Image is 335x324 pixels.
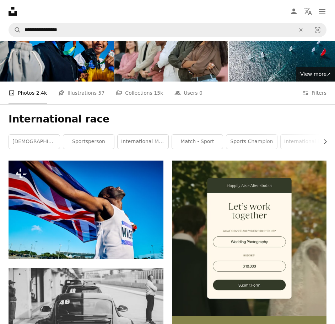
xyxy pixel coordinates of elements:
span: View more ↗ [300,71,331,77]
a: Home — Unsplash [9,7,17,16]
a: Log in / Sign up [287,4,301,19]
h1: International race [9,113,326,126]
a: Users 0 [174,82,202,104]
a: international match [281,135,331,149]
a: Exhilarated athlete holding a Union Jack flag aloft in triumph. Outdoor celebration portrait with... [9,207,163,213]
a: international multi-sport event [118,135,168,149]
img: Exhilarated athlete holding a Union Jack flag aloft in triumph. Outdoor celebration portrait with... [9,161,163,259]
a: sports champion [226,135,277,149]
a: Illustrations 57 [58,82,104,104]
button: Search Unsplash [9,23,21,37]
button: scroll list to the right [319,135,326,149]
form: Find visuals sitewide [9,23,326,37]
span: 15k [154,89,163,97]
button: Filters [302,82,326,104]
a: Collections 15k [116,82,163,104]
img: file-1747939393036-2c53a76c450aimage [172,161,327,316]
button: Menu [315,4,329,19]
button: Clear [293,23,309,37]
a: View more↗ [296,67,335,82]
img: International group of cheerful students holding hands [114,6,228,82]
button: Language [301,4,315,19]
span: 57 [98,89,105,97]
button: Visual search [309,23,326,37]
a: match - sport [172,135,223,149]
a: [DEMOGRAPHIC_DATA] ethnicity [9,135,60,149]
a: grayscale photo of black porsche 911 [9,316,163,323]
a: sportsperson [63,135,114,149]
span: 0 [199,89,202,97]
